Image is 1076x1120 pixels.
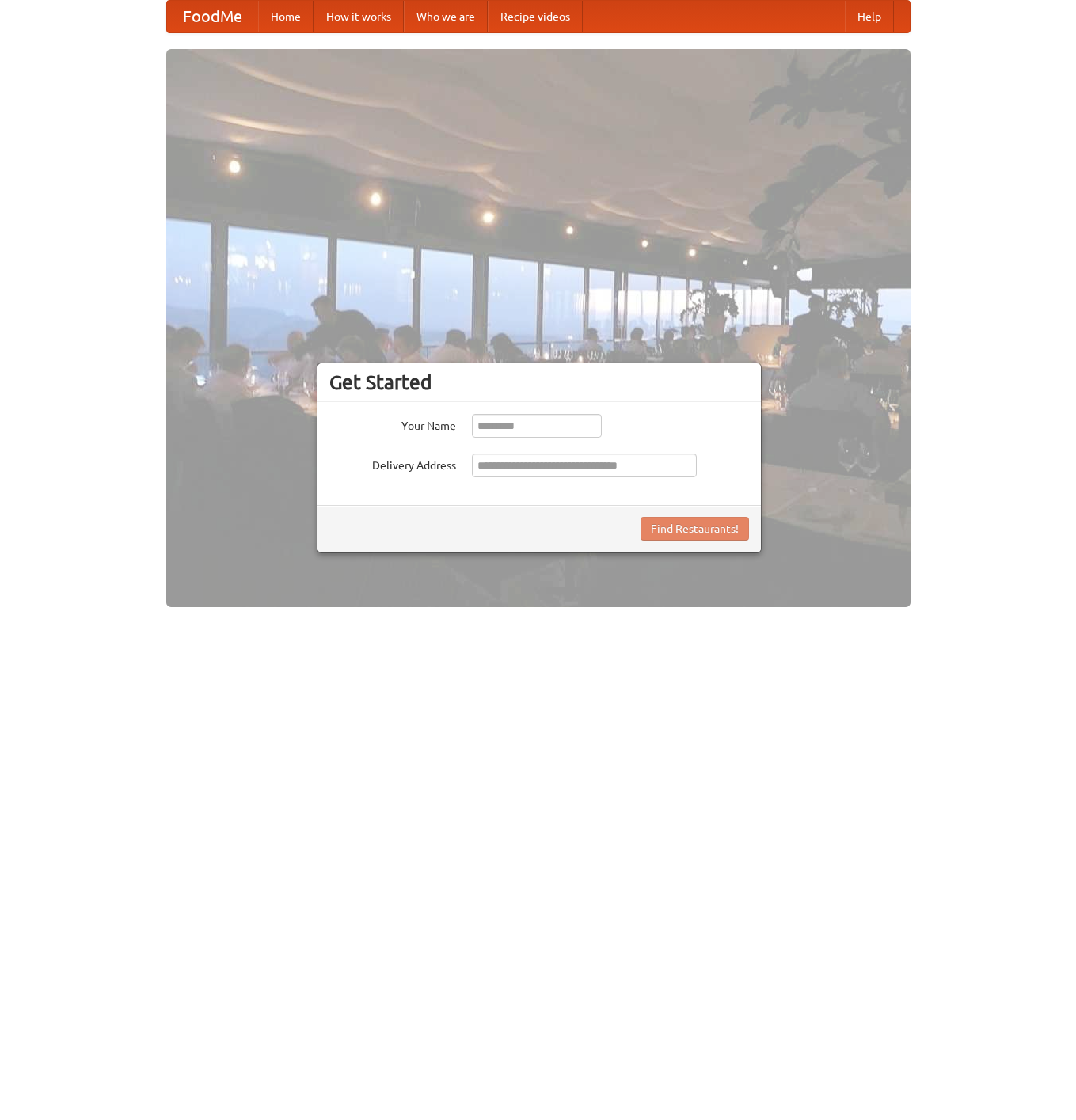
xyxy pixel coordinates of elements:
[845,1,894,32] a: Help
[258,1,314,32] a: Home
[329,414,456,434] label: Your Name
[314,1,404,32] a: How it works
[167,1,258,32] a: FoodMe
[488,1,583,32] a: Recipe videos
[329,370,749,394] h3: Get Started
[329,454,456,473] label: Delivery Address
[641,517,749,541] button: Find Restaurants!
[404,1,488,32] a: Who we are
